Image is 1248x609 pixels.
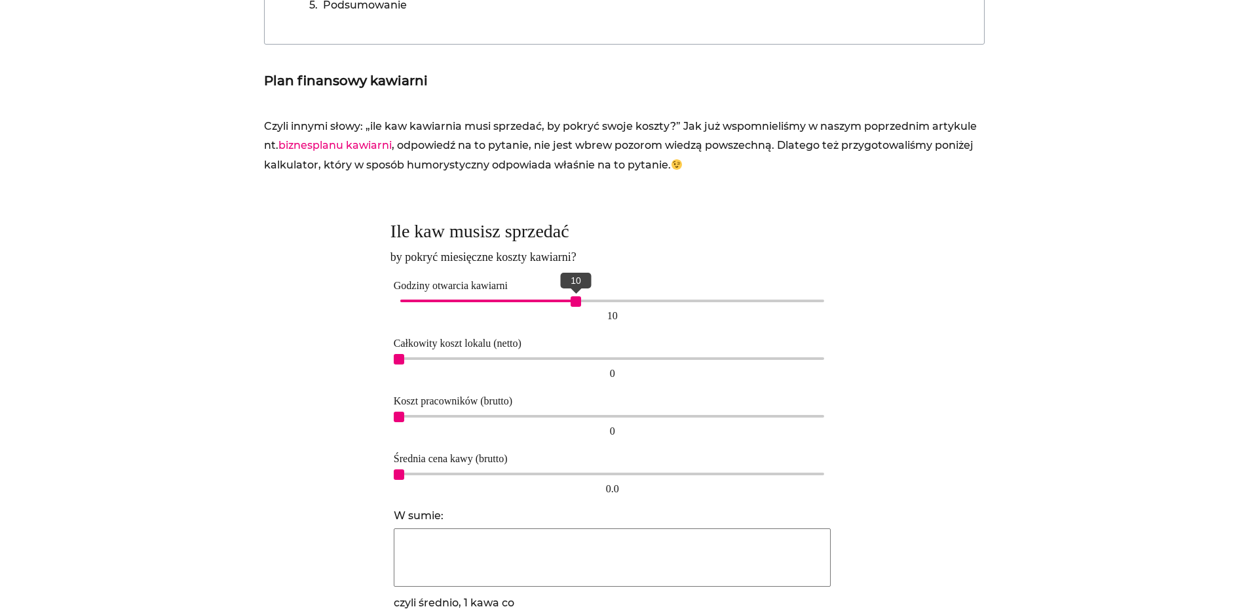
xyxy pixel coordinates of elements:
[394,280,508,291] label: Godziny otwarcia kawiarni
[394,528,831,586] input: W sumie:
[390,220,835,243] h2: Ile kaw musisz sprzedać
[394,395,512,406] label: Koszt pracowników (brutto)
[264,72,985,89] h2: Plan finansowy kawiarni
[561,273,592,288] div: 10
[264,117,985,175] p: Czyli innymi słowy: „ile kaw kawiarnia musi sprzedać, by pokryć swoje koszty?” Jak już wspomnieli...
[394,509,444,522] label: W sumie:
[394,597,514,609] label: czyli średnio, 1 kawa co
[394,338,521,349] label: Całkowity koszt lokalu (netto)
[400,479,825,500] div: 0.0
[390,246,835,268] span: by pokryć miesięczne koszty kawiarni?
[394,453,508,464] label: Średnia cena kawy (brutto)
[400,305,825,326] div: 10
[400,363,825,384] div: 0
[400,421,825,442] div: 0
[671,159,682,170] img: 😉
[278,139,392,151] a: biznesplanu kawiarni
